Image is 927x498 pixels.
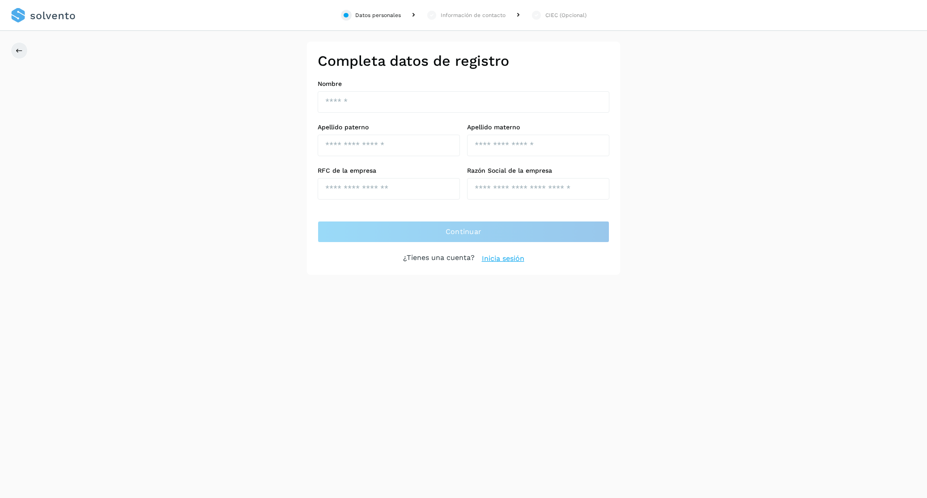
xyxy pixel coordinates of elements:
div: CIEC (Opcional) [545,11,587,19]
p: ¿Tienes una cuenta? [403,253,475,264]
label: Apellido materno [467,123,609,131]
h2: Completa datos de registro [318,52,609,69]
a: Inicia sesión [482,253,524,264]
button: Continuar [318,221,609,243]
label: Razón Social de la empresa [467,167,609,175]
label: RFC de la empresa [318,167,460,175]
div: Datos personales [355,11,401,19]
label: Nombre [318,80,609,88]
div: Información de contacto [441,11,506,19]
span: Continuar [446,227,482,237]
label: Apellido paterno [318,123,460,131]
